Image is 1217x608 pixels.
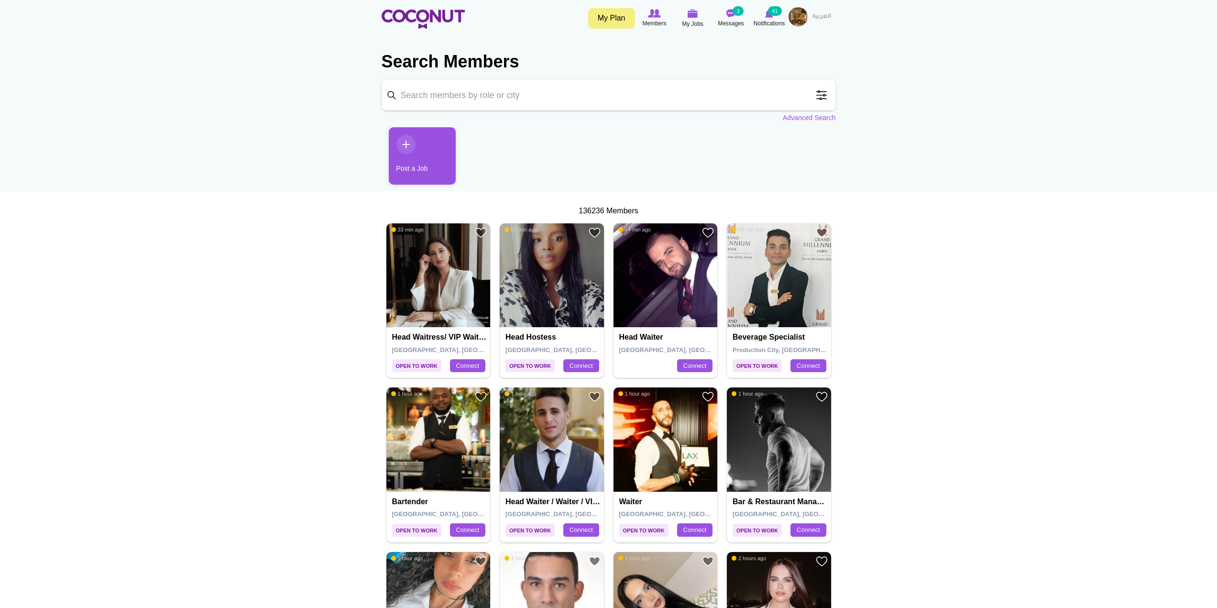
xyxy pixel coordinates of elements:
h4: Head Waiter [619,333,714,342]
li: 1 / 1 [382,127,449,192]
span: My Jobs [682,19,703,29]
span: [GEOGRAPHIC_DATA], [GEOGRAPHIC_DATA] [392,346,528,354]
a: العربية [808,7,836,26]
span: Open to Work [392,359,441,372]
a: Add to Favourites [589,555,601,567]
a: Notifications Notifications 41 [750,7,789,29]
span: Open to Work [619,524,669,537]
h4: Head Waitress/ VIP Waitress/ Waitress [392,333,487,342]
a: Connect [450,359,485,373]
a: Add to Favourites [702,227,714,239]
span: [GEOGRAPHIC_DATA], [GEOGRAPHIC_DATA] [619,510,756,518]
span: Production City, [GEOGRAPHIC_DATA] [733,346,848,354]
a: Add to Favourites [589,391,601,403]
a: My Jobs My Jobs [674,7,712,30]
span: Messages [718,19,744,28]
a: Connect [677,523,713,537]
a: Connect [450,523,485,537]
h4: Bartender [392,497,487,506]
h4: Beverage specialist [733,333,828,342]
a: Connect [563,359,599,373]
a: Add to Favourites [589,227,601,239]
small: 3 [733,6,743,16]
span: 1 hour ago [391,555,423,562]
h2: Search Members [382,50,836,73]
small: 41 [768,6,781,16]
span: 1 hour ago [618,555,650,562]
span: Members [642,19,666,28]
span: 1 hour ago [732,390,764,397]
a: Messages Messages 3 [712,7,750,29]
a: Add to Favourites [475,555,487,567]
h4: Waiter [619,497,714,506]
span: 1 hour ago [504,555,537,562]
img: Notifications [765,9,773,18]
a: Connect [677,359,713,373]
a: Add to Favourites [816,227,828,239]
h4: Head Hostess [505,333,601,342]
h4: Bar & Restaurant manager [733,497,828,506]
span: Notifications [754,19,785,28]
span: Open to Work [392,524,441,537]
span: [GEOGRAPHIC_DATA], [GEOGRAPHIC_DATA] [505,346,642,354]
span: Open to Work [733,359,782,372]
span: Open to Work [733,524,782,537]
a: Advanced Search [783,113,836,122]
div: 136236 Members [382,206,836,217]
a: Add to Favourites [702,555,714,567]
input: Search members by role or city [382,80,836,111]
img: Home [382,10,465,29]
span: 1 hour ago [504,390,537,397]
a: Add to Favourites [816,391,828,403]
span: 33 min ago [391,226,424,233]
a: Add to Favourites [702,391,714,403]
span: 36 min ago [504,226,537,233]
span: 49 min ago [732,226,764,233]
img: My Jobs [688,9,698,18]
span: 2 hours ago [732,555,766,562]
span: Open to Work [505,524,555,537]
a: Post a Job [389,127,456,185]
a: Connect [790,359,826,373]
a: Add to Favourites [816,555,828,567]
a: Add to Favourites [475,227,487,239]
span: 1 hour ago [618,390,650,397]
span: [GEOGRAPHIC_DATA], [GEOGRAPHIC_DATA] [733,510,869,518]
span: [GEOGRAPHIC_DATA], [GEOGRAPHIC_DATA] [392,510,528,518]
span: [GEOGRAPHIC_DATA], [GEOGRAPHIC_DATA] [619,346,756,354]
img: Browse Members [648,9,660,18]
span: 1 hour ago [391,390,423,397]
span: Open to Work [505,359,555,372]
a: Browse Members Members [636,7,674,29]
span: [GEOGRAPHIC_DATA], [GEOGRAPHIC_DATA] [505,510,642,518]
a: Connect [790,523,826,537]
a: Connect [563,523,599,537]
img: Messages [726,9,736,18]
a: My Plan [588,8,635,29]
a: Add to Favourites [475,391,487,403]
h4: Head Waiter / Waiter / VIP Waiter / Supervisor [505,497,601,506]
span: 44 min ago [618,226,651,233]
